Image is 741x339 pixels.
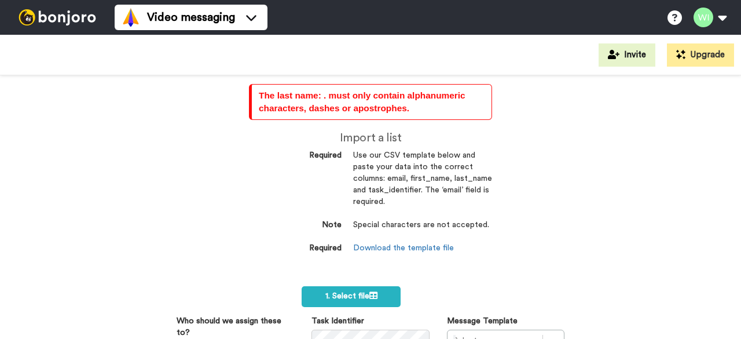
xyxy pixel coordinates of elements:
[249,132,492,144] h2: Import a list
[353,244,454,252] a: Download the template file
[14,9,101,25] img: bj-logo-header-white.svg
[325,292,377,300] span: 1. Select file
[249,150,342,162] dt: Required
[122,8,140,27] img: vm-color.svg
[353,220,492,243] dd: Special characters are not accepted.
[599,43,655,67] button: Invite
[249,243,342,254] dt: Required
[177,315,294,338] label: Who should we assign these to?
[147,9,235,25] span: Video messaging
[353,150,492,220] dd: Use our CSV template below and paste your data into the correct columns: email, first_name, last_...
[249,220,342,231] dt: Note
[259,89,485,115] div: The last name: . must only contain alphanumeric characters, dashes or apostrophes.
[667,43,734,67] button: Upgrade
[311,315,364,327] label: Task Identifier
[447,315,518,327] label: Message Template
